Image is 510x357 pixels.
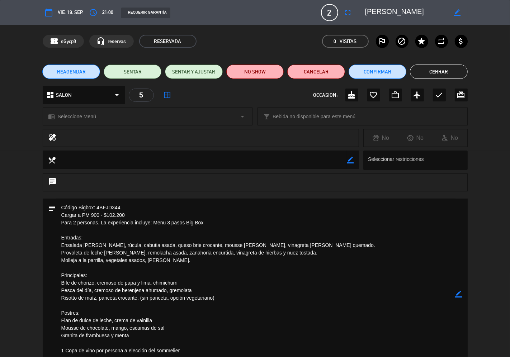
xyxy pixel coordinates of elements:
button: Confirmar [349,65,406,79]
i: work_outline [391,91,400,99]
span: sGycp8 [61,37,76,46]
button: REAGENDAR [42,65,100,79]
div: REQUERIR GARANTÍA [121,8,170,18]
span: Seleccione Menú [58,113,96,121]
button: Cerrar [410,65,468,79]
em: Visitas [340,37,357,46]
i: headset_mic [97,37,105,46]
div: No [364,133,398,143]
i: attach_money [457,37,466,46]
span: RESERVADA [139,35,197,48]
span: reservas [108,37,126,46]
i: arrow_drop_down [238,112,247,121]
i: dashboard [46,91,55,99]
i: favorite_border [369,91,378,99]
button: SENTAR Y AJUSTAR [165,65,223,79]
i: check [435,91,444,99]
i: star [417,37,426,46]
i: border_all [163,91,172,99]
i: airplanemode_active [413,91,422,99]
i: border_color [454,9,461,16]
span: confirmation_number [50,37,59,46]
i: access_time [89,8,98,17]
div: No [398,133,433,143]
span: OCCASION: [313,91,338,99]
span: 2 [321,4,338,21]
span: vie. 19, sep. [58,8,84,16]
i: local_dining [48,156,56,164]
i: outlined_flag [378,37,387,46]
div: 5 [129,89,154,102]
i: chat [48,177,57,187]
i: healing [48,133,57,143]
i: border_color [347,157,354,163]
button: Cancelar [287,65,345,79]
span: Bebida no disponible para este menú [273,113,355,121]
button: fullscreen [342,6,355,19]
i: block [398,37,406,46]
span: SALON [56,91,72,99]
i: subject [48,204,56,212]
span: REAGENDAR [57,68,86,76]
span: 0 [334,37,336,46]
span: 21:00 [103,8,114,16]
i: border_color [455,291,462,297]
button: SENTAR [104,65,161,79]
i: arrow_drop_down [113,91,122,99]
i: repeat [437,37,446,46]
button: access_time [87,6,100,19]
i: cake [348,91,356,99]
button: NO SHOW [226,65,284,79]
i: chrome_reader_mode [48,113,55,120]
div: No [433,133,467,143]
button: calendar_today [43,6,56,19]
i: calendar_today [45,8,53,17]
i: fullscreen [344,8,353,17]
i: local_bar [263,113,270,120]
i: card_giftcard [457,91,466,99]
